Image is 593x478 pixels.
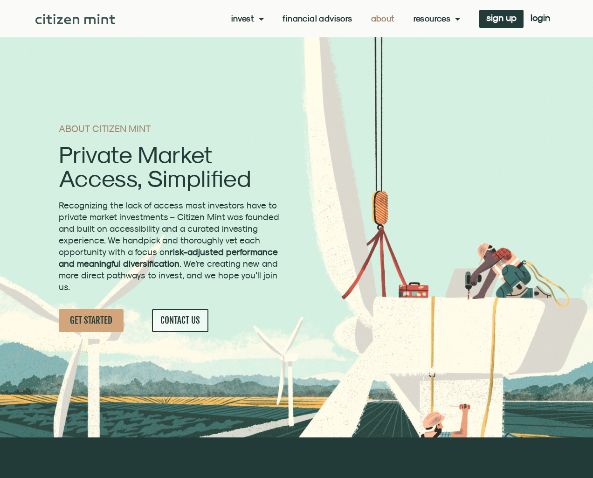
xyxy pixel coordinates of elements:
[59,124,282,133] h1: ABOUT CITIZEN MINT
[414,14,461,23] a: Resources
[371,14,395,23] a: About
[283,14,352,23] a: Financial Advisors
[231,14,461,23] nav: Menu
[524,10,557,28] a: login
[35,14,115,24] img: Citizen Mint
[70,315,112,326] span: GET STARTED
[486,14,517,21] span: sign up
[479,10,524,28] a: sign up
[59,200,279,292] span: Recognizing the lack of access most investors have to private market investments – Citizen Mint w...
[152,309,208,332] a: CONTACT US
[59,309,124,332] a: GET STARTED
[160,315,200,326] span: CONTACT US
[231,14,264,23] a: Invest
[59,143,282,190] h2: Private Market Access, Simplified
[531,14,550,21] span: login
